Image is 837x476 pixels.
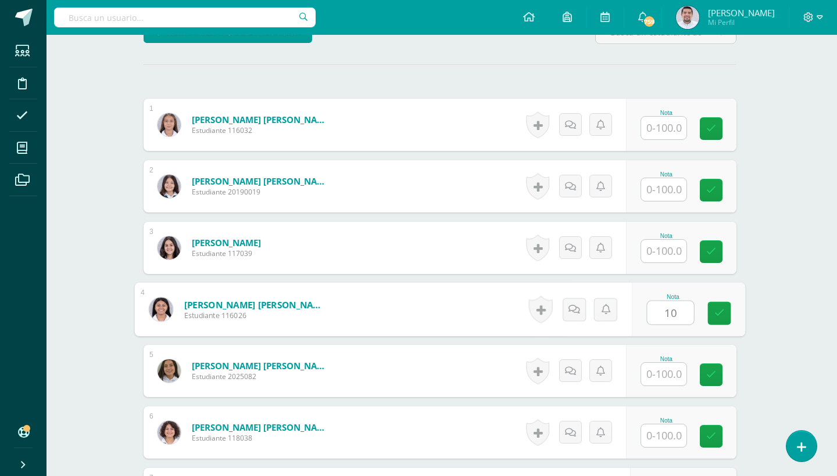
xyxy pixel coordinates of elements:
[192,237,261,248] a: [PERSON_NAME]
[158,113,181,136] img: 28dd4e63c3518b6e25859966076f847b.png
[184,311,328,321] span: Estudiante 116026
[192,372,331,381] span: Estudiante 2025082
[641,178,686,201] input: 0-100.0
[648,301,694,324] input: 0-100.0
[158,175,181,198] img: be83ceff49518bc212f1d06ca4fc5403.png
[192,360,331,372] a: [PERSON_NAME] [PERSON_NAME]
[641,424,686,447] input: 0-100.0
[192,433,331,443] span: Estudiante 118038
[192,125,331,135] span: Estudiante 116032
[158,359,181,383] img: 2b0db3a5f052b0a80fec213c8d99bcd6.png
[641,110,692,116] div: Nota
[192,175,331,187] a: [PERSON_NAME] [PERSON_NAME]
[643,15,656,28] span: 759
[149,297,173,321] img: 25323e85a8684fbf1213318e59cfe66a.png
[676,6,699,29] img: 128a2339fae2614ebf483c496f84f6fa.png
[158,421,181,444] img: a99d00385d093e80fe1d7da0671f99f4.png
[641,240,686,262] input: 0-100.0
[641,363,686,385] input: 0-100.0
[192,187,331,197] span: Estudiante 20190019
[641,171,692,178] div: Nota
[641,417,692,424] div: Nota
[192,114,331,125] a: [PERSON_NAME] [PERSON_NAME]
[192,421,331,433] a: [PERSON_NAME] [PERSON_NAME]
[641,117,686,139] input: 0-100.0
[641,233,692,239] div: Nota
[184,298,328,311] a: [PERSON_NAME] [PERSON_NAME]
[158,236,181,259] img: 80fbdba08885c5270303ba382656f13f.png
[54,8,316,27] input: Busca un usuario...
[708,17,775,27] span: Mi Perfil
[641,356,692,362] div: Nota
[647,294,700,300] div: Nota
[708,7,775,19] span: [PERSON_NAME]
[192,248,261,258] span: Estudiante 117039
